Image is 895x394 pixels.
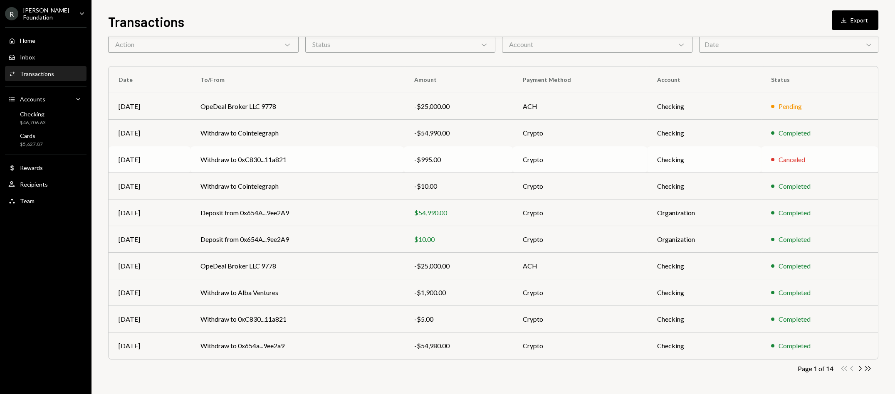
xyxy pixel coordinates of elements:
td: Withdraw to Cointelegraph [190,120,404,146]
td: Withdraw to 0x654a...9ee2a9 [190,332,404,359]
div: Transactions [20,70,54,77]
a: Inbox [5,49,87,64]
div: -$25,000.00 [414,101,503,111]
div: Completed [779,208,811,218]
td: Checking [647,279,761,306]
td: Checking [647,93,761,120]
div: Page 1 of 14 [798,364,833,372]
div: [DATE] [119,288,180,298]
a: Transactions [5,66,87,81]
div: [PERSON_NAME] Foundation [23,7,72,21]
div: [DATE] [119,234,180,244]
div: Accounts [20,96,45,103]
td: Withdraw to 0xC830...11a821 [190,146,404,173]
th: Status [761,66,878,93]
div: $54,990.00 [414,208,503,218]
div: Team [20,197,35,204]
div: Inbox [20,54,35,61]
td: Checking [647,120,761,146]
div: [DATE] [119,128,180,138]
div: [DATE] [119,101,180,111]
div: [DATE] [119,341,180,351]
button: Export [832,10,878,30]
td: Deposit from 0x654A...9ee2A9 [190,226,404,253]
td: Organization [647,199,761,226]
div: [DATE] [119,208,180,218]
td: Checking [647,332,761,359]
td: OpeDeal Broker LLC 9778 [190,253,404,279]
th: Payment Method [513,66,647,93]
td: Withdraw to Cointelegraph [190,173,404,199]
div: Completed [779,261,811,271]
a: Rewards [5,160,87,175]
div: Cards [20,132,43,139]
td: Crypto [513,120,647,146]
td: Crypto [513,199,647,226]
div: [DATE] [119,181,180,191]
td: Checking [647,173,761,199]
div: -$25,000.00 [414,261,503,271]
div: -$1,900.00 [414,288,503,298]
div: Account [502,36,692,53]
div: Recipients [20,181,48,188]
td: ACH [513,93,647,120]
a: Cards$5,627.87 [5,130,87,150]
td: OpeDeal Broker LLC 9778 [190,93,404,120]
div: Rewards [20,164,43,171]
td: Withdraw to 0xC830...11a821 [190,306,404,332]
div: Pending [779,101,802,111]
td: Crypto [513,332,647,359]
td: Crypto [513,146,647,173]
div: $46,706.63 [20,119,46,126]
th: Account [647,66,761,93]
div: [DATE] [119,314,180,324]
th: To/From [190,66,404,93]
div: -$54,980.00 [414,341,503,351]
th: Date [109,66,190,93]
div: Date [699,36,878,53]
td: Organization [647,226,761,253]
div: -$5.00 [414,314,503,324]
div: R [5,7,18,20]
td: Crypto [513,226,647,253]
td: Deposit from 0x654A...9ee2A9 [190,199,404,226]
div: -$10.00 [414,181,503,191]
a: Checking$46,706.63 [5,108,87,128]
a: Team [5,193,87,208]
div: Status [305,36,496,53]
div: Home [20,37,35,44]
div: $5,627.87 [20,141,43,148]
div: $10.00 [414,234,503,244]
div: Completed [779,128,811,138]
td: Checking [647,253,761,279]
td: Crypto [513,173,647,199]
div: Checking [20,111,46,118]
div: Completed [779,181,811,191]
td: Checking [647,146,761,173]
td: Withdraw to Alba Ventures [190,279,404,306]
div: -$54,990.00 [414,128,503,138]
td: ACH [513,253,647,279]
td: Checking [647,306,761,332]
div: -$995.00 [414,155,503,165]
th: Amount [404,66,513,93]
a: Home [5,33,87,48]
a: Accounts [5,91,87,106]
div: Canceled [779,155,805,165]
td: Crypto [513,279,647,306]
div: Completed [779,314,811,324]
h1: Transactions [108,13,184,30]
a: Recipients [5,177,87,192]
div: Completed [779,341,811,351]
td: Crypto [513,306,647,332]
div: Completed [779,234,811,244]
div: Completed [779,288,811,298]
div: [DATE] [119,261,180,271]
div: [DATE] [119,155,180,165]
div: Action [108,36,299,53]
